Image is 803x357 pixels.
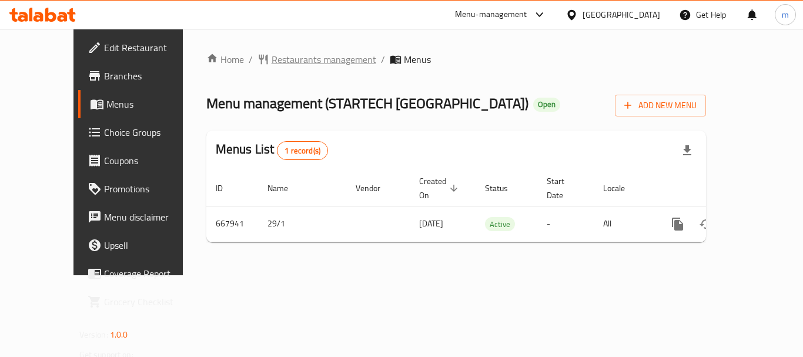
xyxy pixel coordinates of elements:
[78,62,208,90] a: Branches
[106,97,198,111] span: Menus
[381,52,385,66] li: /
[104,266,198,281] span: Coverage Report
[603,181,640,195] span: Locale
[206,52,244,66] a: Home
[485,218,515,231] span: Active
[104,210,198,224] span: Menu disclaimer
[267,181,303,195] span: Name
[78,288,208,316] a: Grocery Checklist
[79,327,108,342] span: Version:
[533,99,560,109] span: Open
[583,8,660,21] div: [GEOGRAPHIC_DATA]
[104,154,198,168] span: Coupons
[257,52,376,66] a: Restaurants management
[277,145,327,156] span: 1 record(s)
[615,95,706,116] button: Add New Menu
[537,206,594,242] td: -
[419,174,461,202] span: Created On
[206,171,786,242] table: enhanced table
[206,206,258,242] td: 667941
[258,206,346,242] td: 29/1
[664,210,692,238] button: more
[104,182,198,196] span: Promotions
[104,238,198,252] span: Upsell
[654,171,786,206] th: Actions
[277,141,328,160] div: Total records count
[455,8,527,22] div: Menu-management
[78,203,208,231] a: Menu disclaimer
[104,295,198,309] span: Grocery Checklist
[249,52,253,66] li: /
[533,98,560,112] div: Open
[673,136,701,165] div: Export file
[485,181,523,195] span: Status
[206,52,707,66] nav: breadcrumb
[216,141,328,160] h2: Menus List
[272,52,376,66] span: Restaurants management
[78,231,208,259] a: Upsell
[206,90,528,116] span: Menu management ( STARTECH [GEOGRAPHIC_DATA] )
[216,181,238,195] span: ID
[692,210,720,238] button: Change Status
[624,98,697,113] span: Add New Menu
[78,118,208,146] a: Choice Groups
[78,146,208,175] a: Coupons
[104,69,198,83] span: Branches
[419,216,443,231] span: [DATE]
[782,8,789,21] span: m
[404,52,431,66] span: Menus
[356,181,396,195] span: Vendor
[547,174,580,202] span: Start Date
[78,90,208,118] a: Menus
[104,41,198,55] span: Edit Restaurant
[78,259,208,288] a: Coverage Report
[110,327,128,342] span: 1.0.0
[78,175,208,203] a: Promotions
[594,206,654,242] td: All
[104,125,198,139] span: Choice Groups
[78,34,208,62] a: Edit Restaurant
